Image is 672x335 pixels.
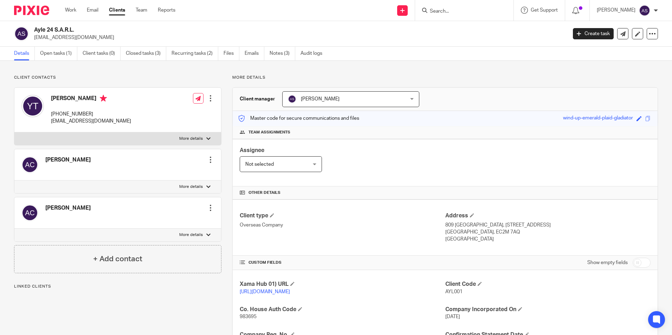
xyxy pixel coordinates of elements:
[445,281,651,288] h4: Client Code
[445,229,651,236] p: [GEOGRAPHIC_DATA], EC2M 7AQ
[587,259,628,266] label: Show empty fields
[301,47,328,60] a: Audit logs
[87,7,98,14] a: Email
[136,7,147,14] a: Team
[245,47,264,60] a: Emails
[270,47,295,60] a: Notes (3)
[158,7,175,14] a: Reports
[248,190,280,196] span: Other details
[21,95,44,117] img: svg%3E
[240,222,445,229] p: Overseas Company
[21,156,38,173] img: svg%3E
[45,204,91,212] h4: [PERSON_NAME]
[238,115,359,122] p: Master code for secure communications and files
[40,47,77,60] a: Open tasks (1)
[51,95,131,104] h4: [PERSON_NAME]
[639,5,650,16] img: svg%3E
[445,222,651,229] p: 809 [GEOGRAPHIC_DATA], [STREET_ADDRESS]
[51,118,131,125] p: [EMAIL_ADDRESS][DOMAIN_NAME]
[597,7,635,14] p: [PERSON_NAME]
[21,204,38,221] img: svg%3E
[45,156,91,164] h4: [PERSON_NAME]
[240,281,445,288] h4: Xama Hub 01) URL
[172,47,218,60] a: Recurring tasks (2)
[240,147,264,153] span: Assignee
[301,97,340,101] span: [PERSON_NAME]
[224,47,239,60] a: Files
[288,95,296,103] img: svg%3E
[51,111,131,118] p: [PHONE_NUMBER]
[34,34,562,41] p: [EMAIL_ADDRESS][DOMAIN_NAME]
[14,47,35,60] a: Details
[245,162,274,167] span: Not selected
[179,136,203,142] p: More details
[179,232,203,238] p: More details
[232,75,658,80] p: More details
[240,314,257,319] span: 983695
[14,75,221,80] p: Client contacts
[93,254,142,264] h4: + Add contact
[240,260,445,265] h4: CUSTOM FIELDS
[240,212,445,219] h4: Client type
[65,7,76,14] a: Work
[445,314,460,319] span: [DATE]
[445,289,463,294] span: AYL001
[240,306,445,313] h4: Co. House Auth Code
[445,236,651,243] p: [GEOGRAPHIC_DATA]
[429,8,492,15] input: Search
[14,26,29,41] img: svg%3E
[109,7,125,14] a: Clients
[100,95,107,102] i: Primary
[14,284,221,289] p: Linked clients
[445,212,651,219] h4: Address
[179,184,203,190] p: More details
[563,114,633,123] div: wind-up-emerald-plaid-gladiator
[531,8,558,13] span: Get Support
[126,47,166,60] a: Closed tasks (3)
[240,96,275,103] h3: Client manager
[34,26,457,34] h2: Ayle 24 S.A.R.L.
[14,6,49,15] img: Pixie
[573,28,614,39] a: Create task
[240,289,290,294] a: [URL][DOMAIN_NAME]
[248,130,290,135] span: Team assignments
[83,47,121,60] a: Client tasks (0)
[445,306,651,313] h4: Company Incorporated On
